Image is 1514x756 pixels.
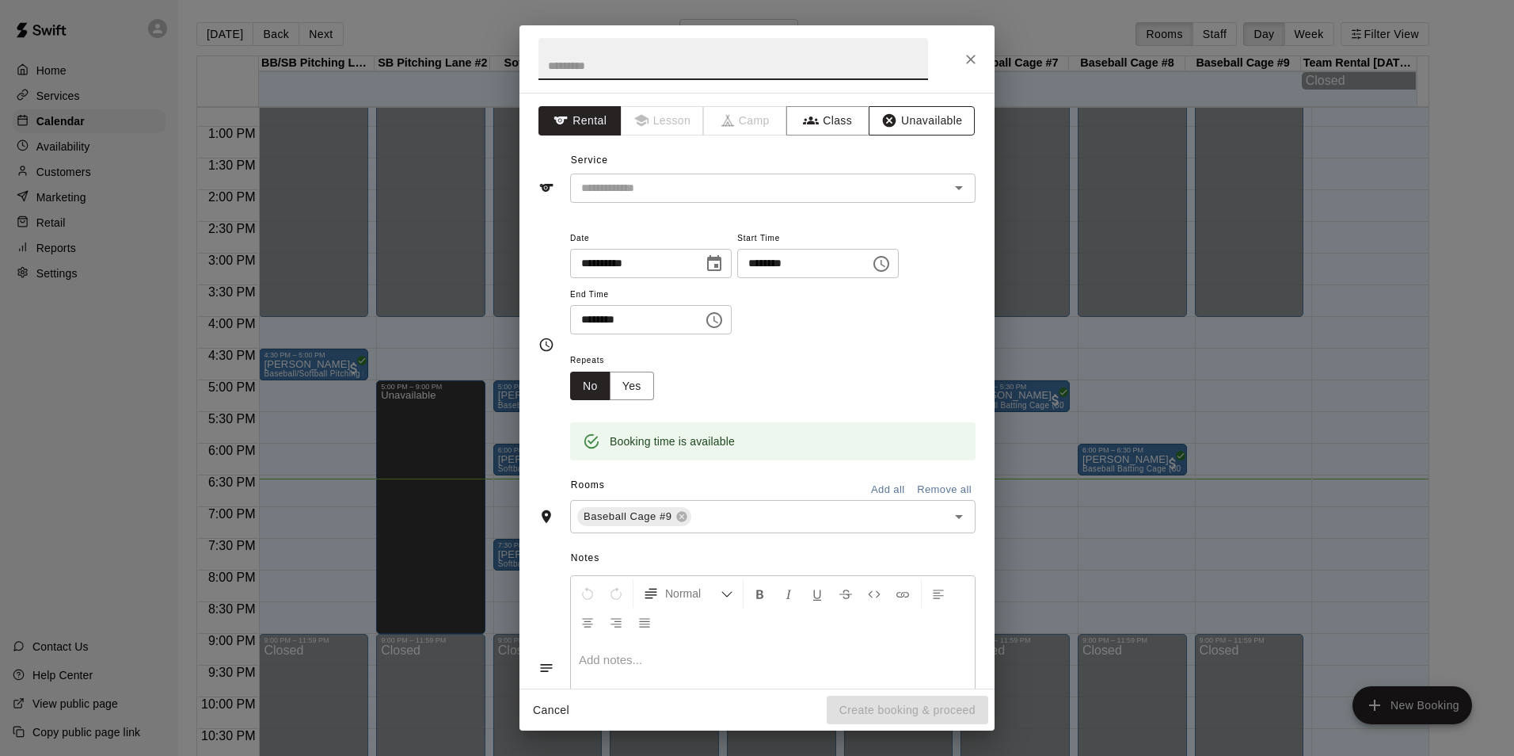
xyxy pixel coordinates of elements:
[538,180,554,196] svg: Service
[925,579,952,608] button: Left Align
[571,155,608,166] span: Service
[538,660,554,676] svg: Notes
[862,478,913,502] button: Add all
[526,696,576,725] button: Cancel
[610,427,735,456] div: Booking time is available
[704,106,787,136] span: Camps can only be created in the Services page
[538,337,554,353] svg: Timing
[574,579,601,608] button: Undo
[622,106,705,136] span: Lessons must be created in the Services page first
[570,228,732,250] span: Date
[665,586,721,601] span: Normal
[603,579,630,608] button: Redo
[570,372,654,401] div: outlined button group
[786,106,869,136] button: Class
[610,372,654,401] button: Yes
[957,45,985,74] button: Close
[603,608,630,636] button: Right Align
[804,579,831,608] button: Format Underline
[571,479,605,491] span: Rooms
[832,579,859,608] button: Format Strikethrough
[570,284,732,306] span: End Time
[948,177,970,199] button: Open
[889,579,916,608] button: Insert Link
[861,579,888,608] button: Insert Code
[913,478,976,502] button: Remove all
[571,546,976,571] span: Notes
[775,579,802,608] button: Format Italics
[869,106,975,136] button: Unavailable
[698,304,730,336] button: Choose time, selected time is 7:00 PM
[637,579,740,608] button: Formatting Options
[948,506,970,528] button: Open
[538,106,622,136] button: Rental
[577,507,691,526] div: Baseball Cage #9
[570,350,667,372] span: Repeats
[570,372,611,401] button: No
[631,608,658,636] button: Justify Align
[698,248,730,280] button: Choose date, selected date is Oct 15, 2025
[574,608,601,636] button: Center Align
[737,228,899,250] span: Start Time
[747,579,774,608] button: Format Bold
[865,248,897,280] button: Choose time, selected time is 6:30 PM
[538,509,554,525] svg: Rooms
[577,509,679,525] span: Baseball Cage #9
